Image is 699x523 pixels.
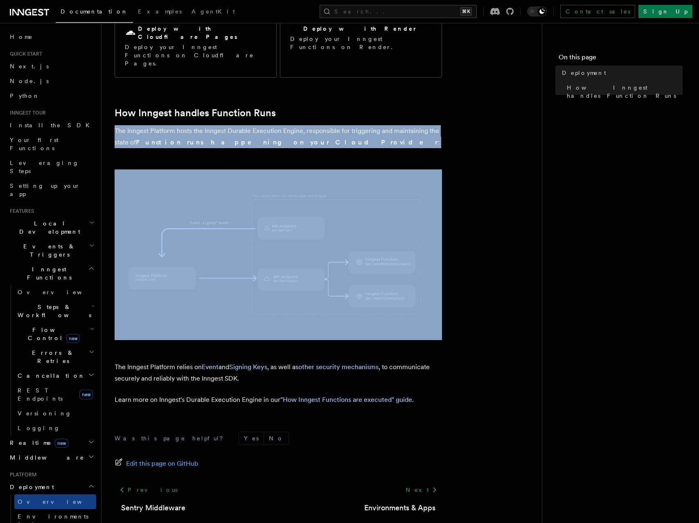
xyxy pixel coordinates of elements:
[559,52,683,65] h4: On this page
[7,471,37,478] span: Platform
[7,242,89,259] span: Events & Triggers
[10,33,33,41] span: Home
[56,2,133,23] a: Documentation
[115,107,276,119] a: How Inngest handles Function Runs
[7,453,84,462] span: Middleware
[264,432,289,444] button: No
[14,322,96,345] button: Flow Controlnew
[121,502,185,514] a: Sentry Middleware
[560,5,635,18] a: Contact sales
[239,432,264,444] button: Yes
[7,74,96,88] a: Node.js
[229,363,267,371] a: Signing Keys
[320,5,477,18] button: Search...⌘K
[115,361,442,384] p: The Inngest Platform relies on and , as well as , to communicate securely and reliably with the I...
[61,8,128,15] span: Documentation
[14,349,89,365] span: Errors & Retries
[79,390,93,399] span: new
[115,458,198,469] a: Edit this page on GitHub
[298,363,379,371] a: other security mechanisms
[7,133,96,156] a: Your first Functions
[303,25,417,33] h2: Deploy with Render
[14,285,96,300] a: Overview
[564,80,683,103] a: How Inngest handles Function Runs
[14,300,96,322] button: Steps & Workflows
[7,450,96,465] button: Middleware
[460,7,472,16] kbd: ⌘K
[7,265,88,282] span: Inngest Functions
[18,289,102,295] span: Overview
[202,363,219,371] a: Event
[7,219,89,236] span: Local Development
[364,502,435,514] a: Environments & Apps
[7,285,96,435] div: Inngest Functions
[125,27,136,39] svg: Cloudflare
[10,63,49,70] span: Next.js
[18,387,63,402] span: REST Endpoints
[10,137,59,151] span: Your first Functions
[10,92,40,99] span: Python
[7,262,96,285] button: Inngest Functions
[7,110,46,116] span: Inngest tour
[7,59,96,74] a: Next.js
[7,156,96,178] a: Leveraging Steps
[125,43,266,68] p: Deploy your Inngest Functions on Cloudflare Pages.
[133,2,187,22] a: Examples
[7,439,68,447] span: Realtime
[7,178,96,201] a: Setting up your app
[14,326,90,342] span: Flow Control
[10,183,80,197] span: Setting up your app
[7,208,34,214] span: Features
[7,88,96,103] a: Python
[14,345,96,368] button: Errors & Retries
[14,421,96,435] a: Logging
[136,138,438,146] strong: Function runs happening on your Cloud Provider
[115,169,442,340] img: The Inngest Platform communicates with your deployed Inngest Functions by sending requests to you...
[14,494,96,509] a: Overview
[280,14,442,78] a: Deploy with RenderDeploy your Inngest Functions on Render.
[18,425,60,431] span: Logging
[66,334,80,343] span: new
[192,8,235,15] span: AgentKit
[7,239,96,262] button: Events & Triggers
[14,406,96,421] a: Versioning
[138,8,182,15] span: Examples
[7,480,96,494] button: Deployment
[10,122,95,128] span: Install the SDK
[527,7,547,16] button: Toggle dark mode
[10,160,79,174] span: Leveraging Steps
[115,14,277,78] a: Deploy with Cloudflare PagesDeploy your Inngest Functions on Cloudflare Pages.
[138,25,266,41] h2: Deploy with Cloudflare Pages
[14,383,96,406] a: REST Endpointsnew
[567,83,683,100] span: How Inngest handles Function Runs
[14,368,96,383] button: Cancellation
[290,35,432,51] p: Deploy your Inngest Functions on Render.
[18,410,72,417] span: Versioning
[7,51,42,57] span: Quick start
[7,216,96,239] button: Local Development
[7,118,96,133] a: Install the SDK
[115,434,229,442] p: Was this page helpful?
[14,372,85,380] span: Cancellation
[280,396,412,404] a: "How Inngest Functions are executed" guide
[18,498,102,505] span: Overview
[115,125,442,148] p: The Inngest Platform hosts the Inngest Durable Execution Engine, responsible for triggering and m...
[638,5,692,18] a: Sign Up
[115,482,182,497] a: Previous
[115,394,442,406] p: Learn more on Inngest's Durable Execution Engine in our .
[55,439,68,448] span: new
[126,458,198,469] span: Edit this page on GitHub
[14,303,91,319] span: Steps & Workflows
[7,435,96,450] button: Realtimenew
[187,2,240,22] a: AgentKit
[559,65,683,80] a: Deployment
[10,78,49,84] span: Node.js
[401,482,442,497] a: Next
[7,483,54,491] span: Deployment
[562,69,606,77] span: Deployment
[7,29,96,44] a: Home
